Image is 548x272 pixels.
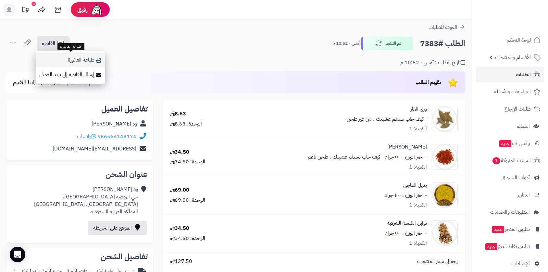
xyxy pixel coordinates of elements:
[77,6,88,14] span: رفيق
[485,242,530,251] span: تطبيق نقاط البيع
[485,243,497,250] span: جديد
[12,253,148,261] h2: تفاصيل الشحن
[97,133,136,140] a: 966564148174
[492,226,504,233] span: جديد
[170,120,202,128] div: الوحدة: 8.63
[12,105,148,113] h2: تفاصيل العميل
[409,240,427,247] div: الكمية: 1
[403,182,427,189] a: بديل الماجي
[332,40,360,47] small: أمس - 10:52 م
[90,3,103,16] img: ai-face.png
[170,158,205,166] div: الوحدة: 34.50
[400,59,465,66] div: تاريخ الطلب : أمس - 10:52 م
[411,105,427,113] a: ورق الغار
[77,133,96,140] a: واتساب
[31,2,36,6] div: 10
[476,153,544,168] a: السلات المتروكة1
[308,153,383,161] small: - كيف حاب تستلم عشبتك : طحن ناعم
[432,144,457,170] img: 2024a524a680e3beffce11ed673fda8d41c-90x90.jpg
[476,204,544,220] a: التطبيقات والخدمات
[409,125,427,133] div: الكمية: 1
[432,182,457,208] img: 257b34cc7f6d1049ef806e789b18fa2e1eb-90x90.png
[476,221,544,237] a: تطبيق المتجرجديد
[57,43,84,50] div: طباعة الفاتورة
[37,36,70,51] a: الفاتورة
[499,139,530,148] span: وآتس آب
[517,122,530,131] span: العملاء
[495,53,531,62] span: الأقسام والمنتجات
[170,258,192,265] span: 127.50
[13,78,50,86] span: مشاركة رابط التقييم
[432,106,457,132] img: 1135f4a5349a558461e48718627d296585-90x90.jpg
[432,220,457,246] img: 27967ae0f5be94ba31e710301e419fa05f4-90x90.jpeg
[170,148,189,156] div: 34.50
[34,186,138,215] div: ود [PERSON_NAME] حي الروضه [GEOGRAPHIC_DATA]، [GEOGRAPHIC_DATA]، [GEOGRAPHIC_DATA] المملكة العربي...
[384,191,427,199] small: - اختر الوزن : ١٠٠٠ جرام
[42,40,55,47] span: الفاتورة
[361,37,413,50] button: تم التنفيذ
[517,190,530,199] span: التقارير
[170,186,189,194] div: 69.00
[92,120,137,128] a: ود [PERSON_NAME]
[429,23,465,31] a: العودة للطلبات
[504,104,531,113] span: طلبات الإرجاع
[502,173,530,182] span: أدوات التسويق
[476,118,544,134] a: العملاء
[476,84,544,100] a: المراجعات والأسئلة
[490,207,530,217] span: التطبيقات والخدمات
[36,53,105,67] a: طباعة الفاتورة
[88,221,147,235] a: الموقع على الخريطة
[476,32,544,48] a: لوحة التحكم
[476,101,544,117] a: طلبات الإرجاع
[347,115,427,123] small: - كيف حاب تستلم عشبتك : من غير طحن
[429,23,457,31] span: العودة للطلبات
[12,171,148,178] h2: عنوان الشحن
[170,196,205,204] div: الوحدة: 69.00
[420,37,465,50] h2: الطلب #7383
[476,239,544,254] a: تطبيق نقاط البيعجديد
[36,67,105,82] a: إرسال الفاتورة إلى بريد العميل
[409,163,427,171] div: الكمية: 1
[53,145,136,153] a: [EMAIL_ADDRESS][DOMAIN_NAME]
[17,3,33,18] a: تحديثات المنصة
[492,225,530,234] span: تطبيق المتجر
[417,258,458,265] span: إجمالي سعر المنتجات
[492,156,531,165] span: السلات المتروكة
[387,219,427,227] a: توابل الكبسة الشرقية
[170,225,189,232] div: 34.50
[385,229,427,237] small: - اختر الوزن : ٥٠٠ جرام
[13,78,61,86] a: مشاركة رابط التقييم
[499,140,511,147] span: جديد
[511,259,530,268] span: الإعدادات
[504,17,542,31] img: logo-2.png
[507,36,531,45] span: لوحة التحكم
[476,136,544,151] a: وآتس آبجديد
[409,201,427,209] div: الكمية: 1
[170,235,205,242] div: الوحدة: 34.50
[10,247,25,262] div: Open Intercom Messenger
[516,70,531,79] span: الطلبات
[170,110,186,118] div: 8.63
[476,187,544,203] a: التقارير
[476,67,544,82] a: الطلبات
[416,78,441,86] span: تقييم الطلب
[385,153,427,161] small: - اختر الوزن : ٥٠٠ جرام
[476,170,544,185] a: أدوات التسويق
[492,157,500,164] span: 1
[494,87,531,96] span: المراجعات والأسئلة
[476,256,544,271] a: الإعدادات
[387,143,427,151] a: [PERSON_NAME]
